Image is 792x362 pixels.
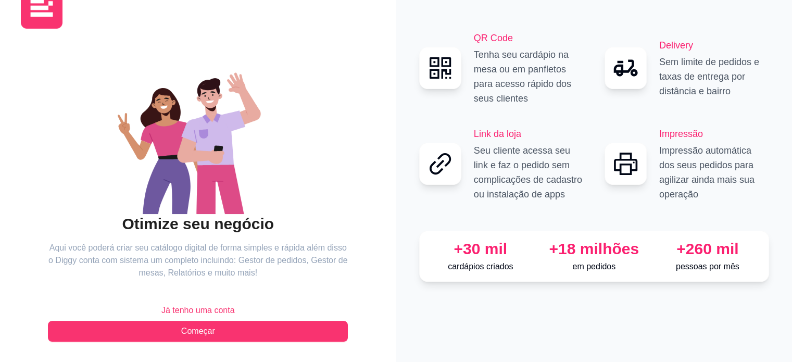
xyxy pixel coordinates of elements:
[181,325,215,338] span: Começar
[474,127,584,141] h2: Link da loja
[655,260,760,273] p: pessoas por mês
[474,47,584,106] p: Tenha seu cardápio na mesa ou em panfletos para acesso rápido dos seus clientes
[48,58,348,214] div: animation
[48,242,348,279] article: Aqui você poderá criar seu catálogo digital de forma simples e rápida além disso o Diggy conta co...
[659,55,769,98] p: Sem limite de pedidos e taxas de entrega por distância e bairro
[161,304,235,317] span: Já tenho uma conta
[474,31,584,45] h2: QR Code
[542,260,647,273] p: em pedidos
[474,143,584,202] p: Seu cliente acessa seu link e faz o pedido sem complicações de cadastro ou instalação de apps
[659,143,769,202] p: Impressão automática dos seus pedidos para agilizar ainda mais sua operação
[48,300,348,321] button: Já tenho uma conta
[48,321,348,342] button: Começar
[659,38,769,53] h2: Delivery
[655,240,760,258] div: +260 mil
[48,214,348,234] h2: Otimize seu negócio
[428,260,533,273] p: cardápios criados
[428,240,533,258] div: +30 mil
[659,127,769,141] h2: Impressão
[542,240,647,258] div: +18 milhões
